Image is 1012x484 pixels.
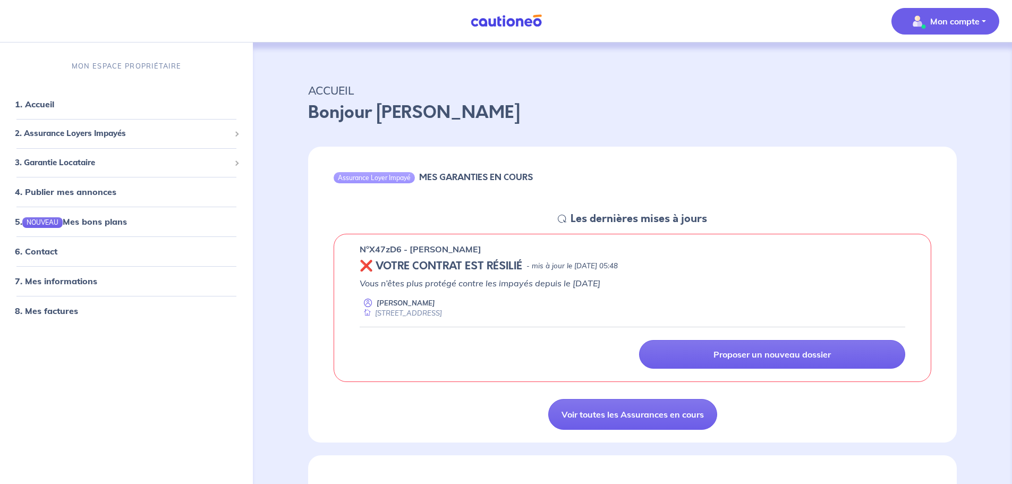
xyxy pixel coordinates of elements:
span: 2. Assurance Loyers Impayés [15,128,230,140]
div: 3. Garantie Locataire [4,152,249,173]
p: MON ESPACE PROPRIÉTAIRE [72,61,181,71]
a: 5.NOUVEAUMes bons plans [15,216,127,227]
div: state: REVOKED, Context: NEW,MAYBE-CERTIFICATE,ALONE,LESSOR-DOCUMENTS [360,260,905,273]
div: 5.NOUVEAUMes bons plans [4,211,249,232]
div: Assurance Loyer Impayé [334,172,415,183]
h5: Les dernières mises à jours [571,213,707,225]
span: 3. Garantie Locataire [15,157,230,169]
button: illu_account_valid_menu.svgMon compte [891,8,999,35]
a: 4. Publier mes annonces [15,186,116,197]
div: 8. Mes factures [4,300,249,321]
a: Proposer un nouveau dossier [639,340,905,369]
a: 1. Accueil [15,99,54,109]
div: 6. Contact [4,241,249,262]
a: 6. Contact [15,246,57,257]
a: 8. Mes factures [15,305,78,316]
a: Voir toutes les Assurances en cours [548,399,717,430]
p: - mis à jour le [DATE] 05:48 [526,261,618,271]
img: Cautioneo [466,14,546,28]
p: ACCUEIL [308,81,957,100]
h6: MES GARANTIES EN COURS [419,172,533,182]
p: n°X47zD6 - [PERSON_NAME] [360,243,481,256]
p: Vous n’êtes plus protégé contre les impayés depuis le [DATE] [360,277,905,290]
a: 7. Mes informations [15,276,97,286]
p: Bonjour [PERSON_NAME] [308,100,957,125]
div: 1. Accueil [4,94,249,115]
h5: ❌ VOTRE CONTRAT EST RÉSILIÉ [360,260,522,273]
p: [PERSON_NAME] [377,298,435,308]
div: [STREET_ADDRESS] [360,308,442,318]
img: illu_account_valid_menu.svg [909,13,926,30]
p: Mon compte [930,15,980,28]
div: 7. Mes informations [4,270,249,292]
p: Proposer un nouveau dossier [713,349,831,360]
div: 2. Assurance Loyers Impayés [4,123,249,144]
div: 4. Publier mes annonces [4,181,249,202]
